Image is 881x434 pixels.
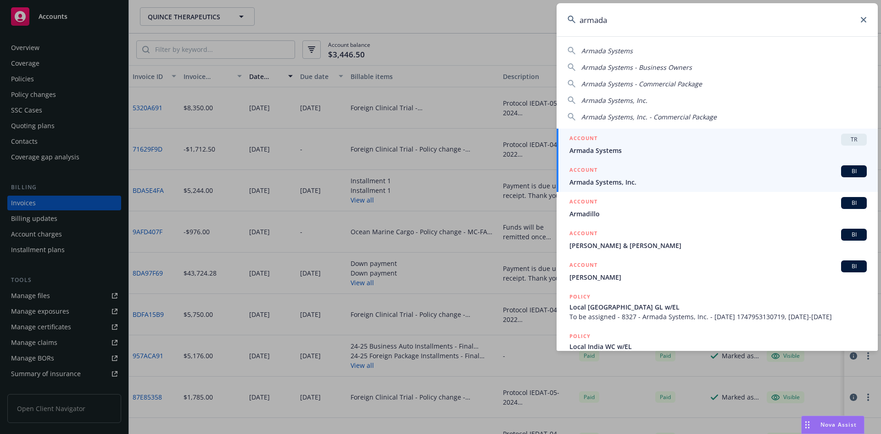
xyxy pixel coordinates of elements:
span: Armada Systems, Inc. [569,177,867,187]
span: [PERSON_NAME] & [PERSON_NAME] [569,241,867,250]
span: Armada Systems [569,146,867,155]
div: Drag to move [802,416,813,434]
h5: ACCOUNT [569,134,597,145]
a: ACCOUNTBIArmada Systems, Inc. [557,160,878,192]
span: TR [845,135,863,144]
input: Search... [557,3,878,36]
a: ACCOUNTBI[PERSON_NAME] & [PERSON_NAME] [557,224,878,255]
span: BI [845,262,863,271]
span: To be assigned - 8327 - Armada Systems, Inc. - [DATE] 1747953130719, [DATE]-[DATE] [569,312,867,321]
h5: POLICY [569,292,591,301]
h5: ACCOUNT [569,229,597,240]
button: Nova Assist [801,416,864,434]
a: POLICYLocal [GEOGRAPHIC_DATA] GL w/ELTo be assigned - 8327 - Armada Systems, Inc. - [DATE] 174795... [557,287,878,327]
span: Armada Systems [581,46,633,55]
h5: ACCOUNT [569,260,597,271]
span: Nova Assist [820,421,857,428]
span: Armada Systems, Inc. - Commercial Package [581,113,717,121]
span: Armadillo [569,209,867,219]
h5: POLICY [569,332,591,341]
span: [PERSON_NAME] [569,272,867,282]
a: ACCOUNTBI[PERSON_NAME] [557,255,878,287]
span: Armada Systems, Inc. [581,96,647,105]
span: Local [GEOGRAPHIC_DATA] GL w/EL [569,302,867,312]
span: BI [845,199,863,207]
h5: ACCOUNT [569,165,597,176]
a: POLICYLocal India WC w/EL [557,327,878,366]
span: Armada Systems - Commercial Package [581,79,702,88]
a: ACCOUNTBIArmadillo [557,192,878,224]
h5: ACCOUNT [569,197,597,208]
span: Local India WC w/EL [569,342,867,351]
span: BI [845,231,863,239]
span: Armada Systems - Business Owners [581,63,692,72]
a: ACCOUNTTRArmada Systems [557,129,878,160]
span: BI [845,167,863,175]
